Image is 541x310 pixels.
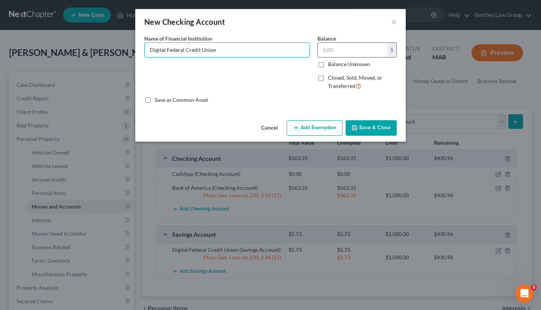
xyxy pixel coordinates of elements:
label: Save as Common Asset [155,96,208,104]
label: Balance [317,35,336,42]
input: 0.00 [318,43,387,57]
input: Enter name... [145,43,310,57]
label: Balance Unknown [328,60,370,68]
span: 5 [531,284,537,290]
span: Closed, Sold, Moved, or Transferred [328,74,382,89]
span: Name of Financial Institution [144,35,212,42]
div: $ [387,43,396,57]
button: Add Exemption [287,120,343,136]
button: × [391,17,397,26]
iframe: Intercom live chat [515,284,533,302]
button: Cancel [255,121,284,136]
button: Save & Close [346,120,397,136]
div: New Checking Account [144,17,225,27]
